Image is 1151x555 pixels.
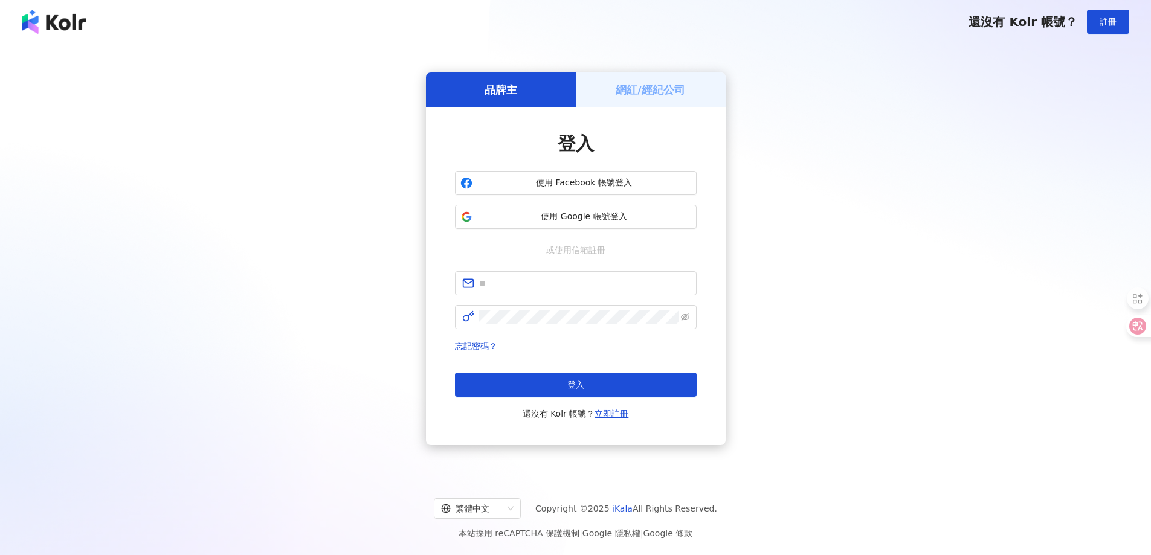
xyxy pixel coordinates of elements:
[643,528,692,538] a: Google 條款
[582,528,640,538] a: Google 隱私權
[477,177,691,189] span: 使用 Facebook 帳號登入
[459,526,692,541] span: 本站採用 reCAPTCHA 保護機制
[969,14,1077,29] span: 還沒有 Kolr 帳號？
[567,380,584,390] span: 登入
[455,373,697,397] button: 登入
[579,528,582,538] span: |
[558,133,594,154] span: 登入
[485,82,517,97] h5: 品牌主
[1087,10,1129,34] button: 註冊
[535,501,717,516] span: Copyright © 2025 All Rights Reserved.
[538,243,614,257] span: 或使用信箱註冊
[681,313,689,321] span: eye-invisible
[595,409,628,419] a: 立即註冊
[455,171,697,195] button: 使用 Facebook 帳號登入
[455,205,697,229] button: 使用 Google 帳號登入
[523,406,629,421] span: 還沒有 Kolr 帳號？
[22,10,86,34] img: logo
[1100,17,1117,27] span: 註冊
[455,341,497,351] a: 忘記密碼？
[477,211,691,223] span: 使用 Google 帳號登入
[612,504,633,513] a: iKala
[616,82,685,97] h5: 網紅/經紀公司
[640,528,643,538] span: |
[441,499,503,518] div: 繁體中文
